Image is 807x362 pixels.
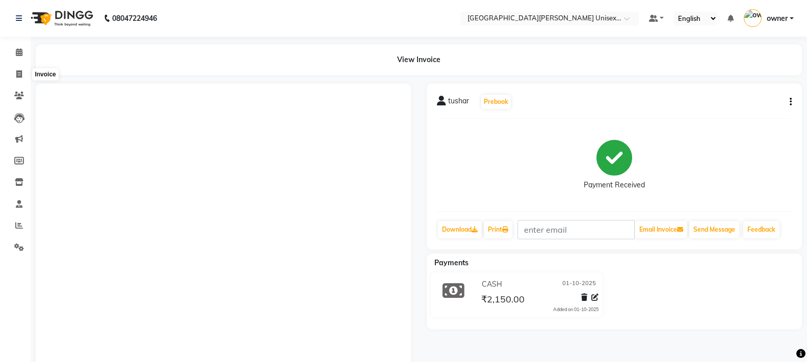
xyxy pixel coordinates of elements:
[481,293,525,308] span: ₹2,150.00
[635,221,687,238] button: Email Invoice
[482,279,502,290] span: CASH
[438,221,482,238] a: Download
[744,9,762,27] img: owner
[32,68,58,80] div: Invoice
[484,221,512,238] a: Print
[767,13,788,24] span: owner
[689,221,739,238] button: Send Message
[448,96,469,110] span: tushar
[553,306,598,313] div: Added on 01-10-2025
[481,95,511,109] button: Prebook
[434,258,468,267] span: Payments
[584,180,645,190] div: Payment Received
[112,4,157,33] b: 08047224946
[517,220,635,239] input: enter email
[562,279,596,290] span: 01-10-2025
[26,4,96,33] img: logo
[743,221,779,238] a: Feedback
[36,44,802,75] div: View Invoice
